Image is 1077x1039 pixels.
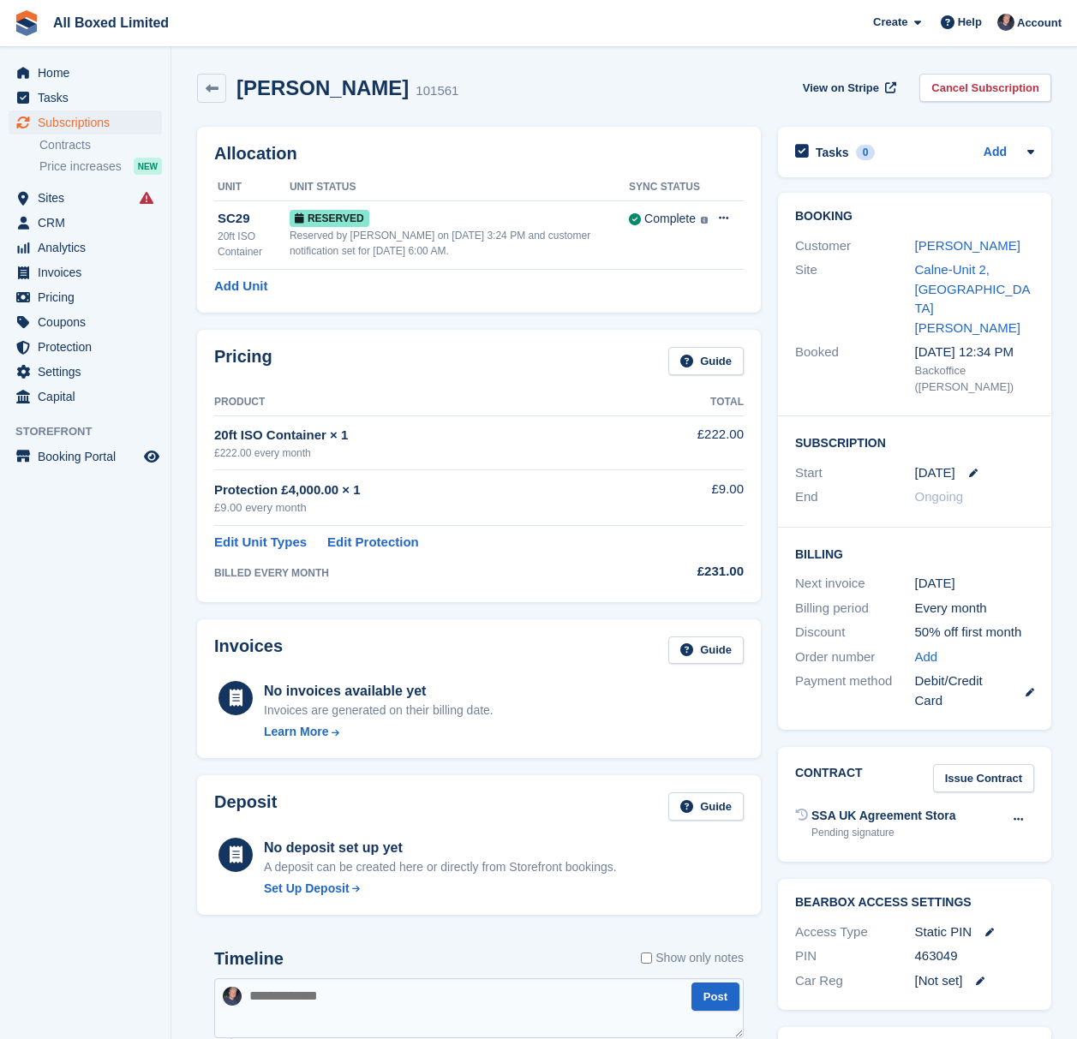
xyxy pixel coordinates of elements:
[919,74,1051,102] a: Cancel Subscription
[803,80,879,97] span: View on Stripe
[214,144,744,164] h2: Allocation
[46,9,176,37] a: All Boxed Limited
[933,764,1034,792] a: Issue Contract
[141,446,162,467] a: Preview store
[984,143,1007,163] a: Add
[915,362,1035,396] div: Backoffice ([PERSON_NAME])
[264,880,617,898] a: Set Up Deposit
[811,807,956,825] div: SSA UK Agreement Stora
[9,335,162,359] a: menu
[9,310,162,334] a: menu
[644,210,696,228] div: Complete
[9,110,162,134] a: menu
[915,923,1035,942] div: Static PIN
[795,623,915,642] div: Discount
[1017,15,1062,32] span: Account
[214,445,646,461] div: £222.00 every month
[290,210,369,227] span: Reserved
[264,880,350,898] div: Set Up Deposit
[795,210,1034,224] h2: Booking
[795,236,915,256] div: Customer
[38,445,141,469] span: Booking Portal
[14,10,39,36] img: stora-icon-8386f47178a22dfd0bd8f6a31ec36ba5ce8667c1dd55bd0f319d3a0aa187defe.svg
[915,238,1020,253] a: [PERSON_NAME]
[856,145,876,160] div: 0
[214,636,283,665] h2: Invoices
[9,360,162,384] a: menu
[214,949,284,969] h2: Timeline
[646,470,744,526] td: £9.00
[214,389,646,416] th: Product
[214,347,272,375] h2: Pricing
[795,463,915,483] div: Start
[816,145,849,160] h2: Tasks
[39,137,162,153] a: Contracts
[668,636,744,665] a: Guide
[218,229,290,260] div: 20ft ISO Container
[795,648,915,667] div: Order number
[38,385,141,409] span: Capital
[38,236,141,260] span: Analytics
[795,260,915,337] div: Site
[223,987,242,1006] img: Dan Goss
[646,389,744,416] th: Total
[795,764,863,792] h2: Contract
[9,445,162,469] a: menu
[264,723,328,741] div: Learn More
[915,623,1035,642] div: 50% off first month
[214,533,307,552] a: Edit Unit Types
[214,565,646,581] div: BILLED EVERY MONTH
[997,14,1014,31] img: Dan Goss
[796,74,900,102] a: View on Stripe
[958,14,982,31] span: Help
[795,599,915,618] div: Billing period
[264,702,494,720] div: Invoices are generated on their billing date.
[795,487,915,507] div: End
[795,946,915,966] div: PIN
[915,946,1035,966] div: 463049
[218,209,290,229] div: SC29
[915,574,1035,594] div: [DATE]
[795,672,915,710] div: Payment method
[264,858,617,876] p: A deposit can be created here or directly from Storefront bookings.
[811,825,956,840] div: Pending signature
[915,599,1035,618] div: Every month
[416,81,458,101] div: 101561
[38,360,141,384] span: Settings
[327,533,419,552] a: Edit Protection
[915,971,1035,991] div: [Not set]
[9,186,162,210] a: menu
[795,545,1034,562] h2: Billing
[9,260,162,284] a: menu
[668,347,744,375] a: Guide
[795,574,915,594] div: Next invoice
[214,277,267,296] a: Add Unit
[915,489,964,504] span: Ongoing
[795,971,915,991] div: Car Reg
[38,285,141,309] span: Pricing
[39,158,122,175] span: Price increases
[641,949,744,967] label: Show only notes
[915,672,1035,710] div: Debit/Credit Card
[9,86,162,110] a: menu
[795,923,915,942] div: Access Type
[290,228,629,259] div: Reserved by [PERSON_NAME] on [DATE] 3:24 PM and customer notification set for [DATE] 6:00 AM.
[38,61,141,85] span: Home
[134,158,162,175] div: NEW
[214,499,646,517] div: £9.00 every month
[38,335,141,359] span: Protection
[915,648,938,667] a: Add
[646,415,744,469] td: £222.00
[15,423,171,440] span: Storefront
[915,343,1035,362] div: [DATE] 12:34 PM
[214,792,277,821] h2: Deposit
[915,262,1031,335] a: Calne-Unit 2, [GEOGRAPHIC_DATA][PERSON_NAME]
[38,86,141,110] span: Tasks
[214,426,646,445] div: 20ft ISO Container × 1
[9,385,162,409] a: menu
[264,723,494,741] a: Learn More
[214,174,290,201] th: Unit
[38,110,141,134] span: Subscriptions
[691,982,739,1011] button: Post
[290,174,629,201] th: Unit Status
